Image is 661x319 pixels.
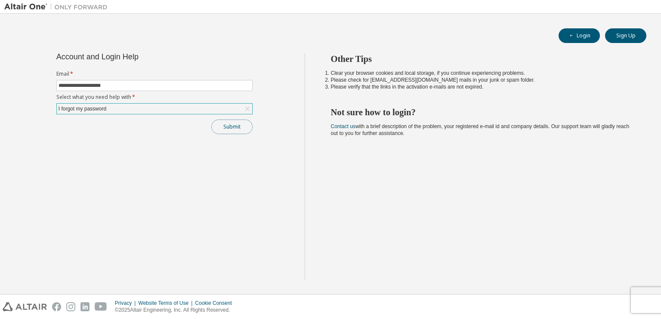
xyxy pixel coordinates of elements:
label: Email [56,71,253,77]
img: linkedin.svg [80,302,90,311]
button: Sign Up [605,28,646,43]
label: Select what you need help with [56,94,253,101]
p: © 2025 Altair Engineering, Inc. All Rights Reserved. [115,307,237,314]
li: Clear your browser cookies and local storage, if you continue experiencing problems. [331,70,631,77]
div: I forgot my password [57,104,252,114]
li: Please check for [EMAIL_ADDRESS][DOMAIN_NAME] mails in your junk or spam folder. [331,77,631,83]
div: I forgot my password [57,104,108,113]
div: Cookie Consent [195,300,237,307]
span: with a brief description of the problem, your registered e-mail id and company details. Our suppo... [331,123,630,136]
img: facebook.svg [52,302,61,311]
button: Login [559,28,600,43]
img: altair_logo.svg [3,302,47,311]
div: Website Terms of Use [138,300,195,307]
img: instagram.svg [66,302,75,311]
a: Contact us [331,123,355,129]
img: Altair One [4,3,112,11]
h2: Not sure how to login? [331,107,631,118]
button: Submit [211,120,253,134]
h2: Other Tips [331,53,631,64]
li: Please verify that the links in the activation e-mails are not expired. [331,83,631,90]
img: youtube.svg [95,302,107,311]
div: Account and Login Help [56,53,213,60]
div: Privacy [115,300,138,307]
